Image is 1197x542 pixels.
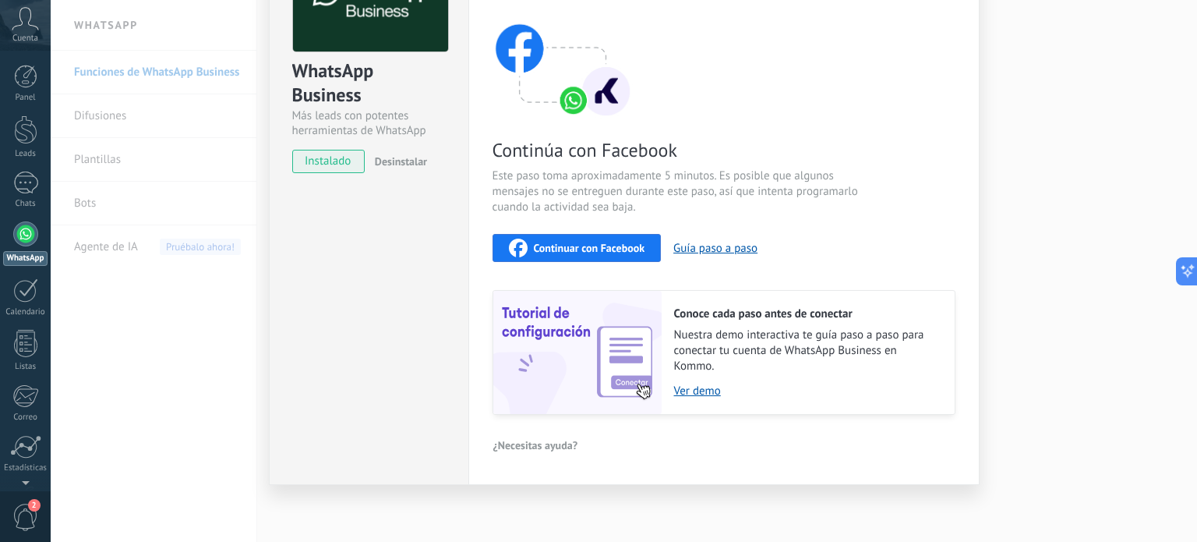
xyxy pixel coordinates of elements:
[3,463,48,473] div: Estadísticas
[493,138,863,162] span: Continúa con Facebook
[3,307,48,317] div: Calendario
[493,440,578,451] span: ¿Necesitas ayuda?
[673,241,757,256] button: Guía paso a paso
[534,243,645,253] span: Continuar con Facebook
[674,384,939,399] a: Ver demo
[493,168,863,215] span: Este paso toma aproximadamente 5 minutos. Es posible que algunos mensajes no se entreguen durante...
[3,149,48,159] div: Leads
[674,328,939,374] span: Nuestra demo interactiva te guía paso a paso para conectar tu cuenta de WhatsApp Business en Kommo.
[3,362,48,372] div: Listas
[28,499,41,512] span: 2
[375,154,427,168] span: Desinstalar
[3,251,48,266] div: WhatsApp
[674,306,939,321] h2: Conoce cada paso antes de conectar
[292,108,446,138] div: Más leads con potentes herramientas de WhatsApp
[3,199,48,209] div: Chats
[493,234,662,262] button: Continuar con Facebook
[3,413,48,423] div: Correo
[3,93,48,103] div: Panel
[293,150,364,173] span: instalado
[292,58,446,108] div: WhatsApp Business
[369,150,427,173] button: Desinstalar
[493,434,579,457] button: ¿Necesitas ayuda?
[12,34,38,44] span: Cuenta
